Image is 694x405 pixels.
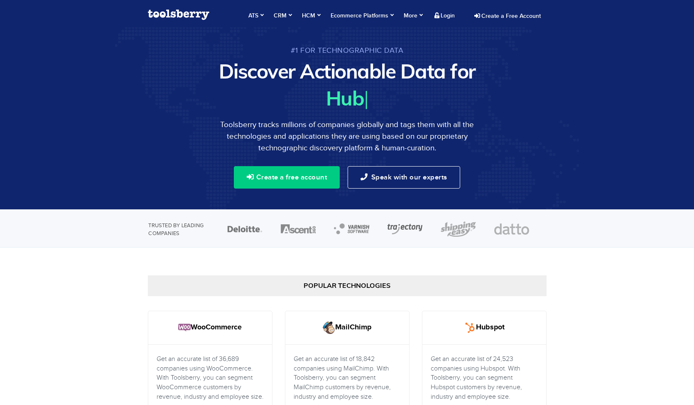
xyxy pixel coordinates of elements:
span: HCM [302,12,321,20]
img: Toolsberry [148,10,209,20]
img: deloitte [227,226,262,233]
h2: Popular Technologies [161,282,534,290]
h1: Discover Actionable Data for [148,59,547,83]
img: datto [494,223,530,235]
span: ATS [248,12,264,20]
span: CRM [274,12,292,20]
a: CRM [270,4,296,27]
span: #1 for Technographic Data [148,46,547,54]
a: More [400,4,427,27]
p: TRUSTED BY LEADING COMPANIES [148,209,206,237]
a: Create a Free Account [468,9,547,23]
button: Speak with our experts [348,166,460,189]
p: Toolsberry tracks millions of companies globally and tags them with all the technologies and appl... [148,119,547,154]
span: More [404,12,423,19]
div: Hubspot [422,311,546,345]
img: ascent360 [281,224,316,233]
span: Ecommerce Platforms [331,12,394,20]
a: ATS [244,4,268,27]
img: trajectory [387,224,423,235]
img: Hubspot [463,322,476,334]
img: MailChimp [323,322,335,334]
div: WooCommerce [148,311,272,345]
button: Create a free account [234,166,340,189]
span: | [364,86,368,110]
img: shipping easy [441,221,476,237]
img: varnish [334,223,369,234]
span: Hub [326,86,364,110]
a: Toolsberry [148,4,209,25]
img: WooCommerce [178,322,191,334]
div: MailChimp [285,311,409,345]
a: Ecommerce Platforms [326,4,398,27]
a: HCM [298,4,325,27]
a: Login [429,9,460,22]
